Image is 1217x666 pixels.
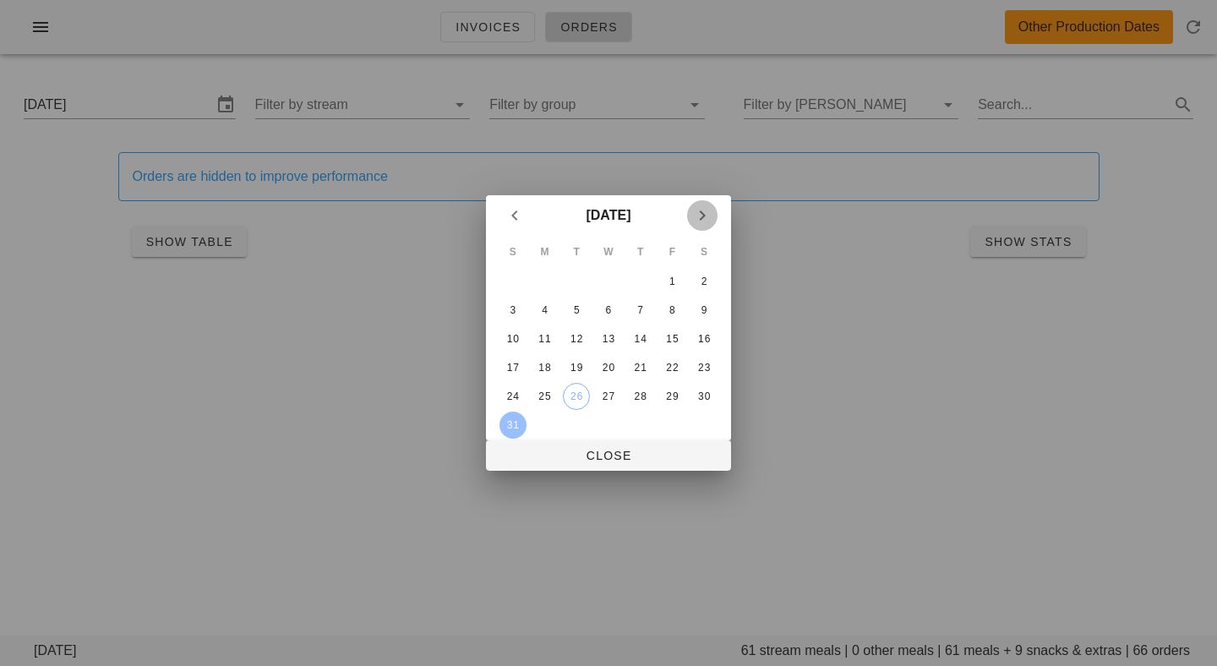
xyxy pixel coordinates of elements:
th: T [625,237,656,266]
button: 31 [499,412,527,439]
th: M [530,237,560,266]
button: Previous month [499,200,530,231]
button: 11 [532,325,559,352]
button: 9 [690,297,718,324]
button: 20 [595,354,622,381]
button: 7 [627,297,654,324]
div: 24 [499,390,527,402]
button: 25 [532,383,559,410]
button: 10 [499,325,527,352]
div: 31 [499,419,527,431]
button: 12 [563,325,590,352]
div: 6 [595,304,622,316]
div: 28 [627,390,654,402]
div: 4 [532,304,559,316]
div: 1 [658,276,685,287]
button: 26 [563,383,590,410]
th: F [658,237,688,266]
button: 24 [499,383,527,410]
button: 13 [595,325,622,352]
div: 10 [499,333,527,345]
div: 22 [658,362,685,374]
th: S [498,237,528,266]
div: 2 [690,276,718,287]
button: [DATE] [579,199,637,232]
button: Close [486,440,731,471]
button: 8 [658,297,685,324]
div: 20 [595,362,622,374]
div: 13 [595,333,622,345]
div: 16 [690,333,718,345]
button: 28 [627,383,654,410]
button: Next month [687,200,718,231]
button: 23 [690,354,718,381]
button: 30 [690,383,718,410]
button: 15 [658,325,685,352]
div: 29 [658,390,685,402]
div: 7 [627,304,654,316]
button: 19 [563,354,590,381]
div: 27 [595,390,622,402]
div: 17 [499,362,527,374]
button: 27 [595,383,622,410]
button: 21 [627,354,654,381]
div: 5 [563,304,590,316]
th: W [593,237,624,266]
th: S [689,237,719,266]
button: 16 [690,325,718,352]
button: 6 [595,297,622,324]
button: 1 [658,268,685,295]
div: 9 [690,304,718,316]
div: 3 [499,304,527,316]
div: 30 [690,390,718,402]
button: 17 [499,354,527,381]
button: 2 [690,268,718,295]
button: 5 [563,297,590,324]
div: 8 [658,304,685,316]
button: 14 [627,325,654,352]
button: 18 [532,354,559,381]
div: 25 [532,390,559,402]
div: 12 [563,333,590,345]
div: 19 [563,362,590,374]
button: 29 [658,383,685,410]
button: 3 [499,297,527,324]
div: 23 [690,362,718,374]
th: T [561,237,592,266]
div: 14 [627,333,654,345]
div: 15 [658,333,685,345]
div: 18 [532,362,559,374]
div: 11 [532,333,559,345]
div: 26 [564,390,589,402]
button: 4 [532,297,559,324]
button: 22 [658,354,685,381]
span: Close [499,449,718,462]
div: 21 [627,362,654,374]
